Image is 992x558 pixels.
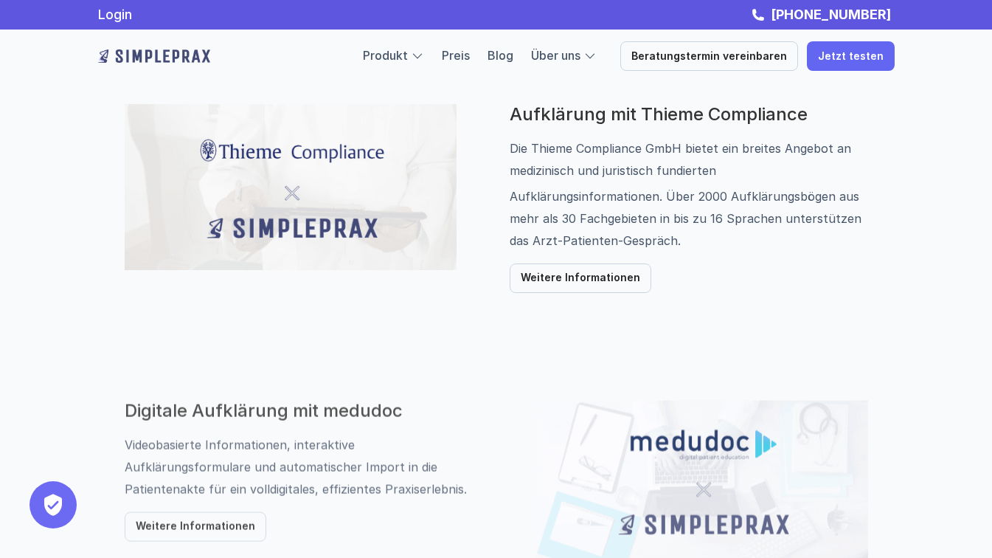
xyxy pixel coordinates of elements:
[136,520,255,533] p: Weitere Informationen
[125,104,457,270] img: Grafik mit dem Simpleprax Logo und Thieme Compliance
[510,263,651,293] a: Weitere Informationen
[488,48,513,63] a: Blog
[767,7,895,22] a: [PHONE_NUMBER]
[620,41,798,71] a: Beratungstermin vereinbaren
[531,48,580,63] a: Über uns
[631,50,787,63] p: Beratungstermin vereinbaren
[807,41,895,71] a: Jetzt testen
[510,137,868,182] p: Die Thieme Compliance GmbH bietet ein breites Angebot an medizinisch und juristisch fundierten
[125,433,483,500] p: Videobasierte Informationen, interaktive Aufklärungsformulare und automatischer Import in die Pat...
[363,48,408,63] a: Produkt
[510,185,868,252] p: Aufklärungsinformationen. Über 2000 Aufklärungsbögen aus mehr als 30 Fachgebieten in bis zu 16 Sp...
[521,272,640,285] p: Weitere Informationen
[771,7,891,22] strong: [PHONE_NUMBER]
[125,401,483,422] h3: Digitale Aufklärung mit medudoc
[442,48,470,63] a: Preis
[818,50,884,63] p: Jetzt testen
[510,104,868,125] h3: Aufklärung mit Thieme Compliance
[125,512,266,541] a: Weitere Informationen
[98,7,132,22] a: Login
